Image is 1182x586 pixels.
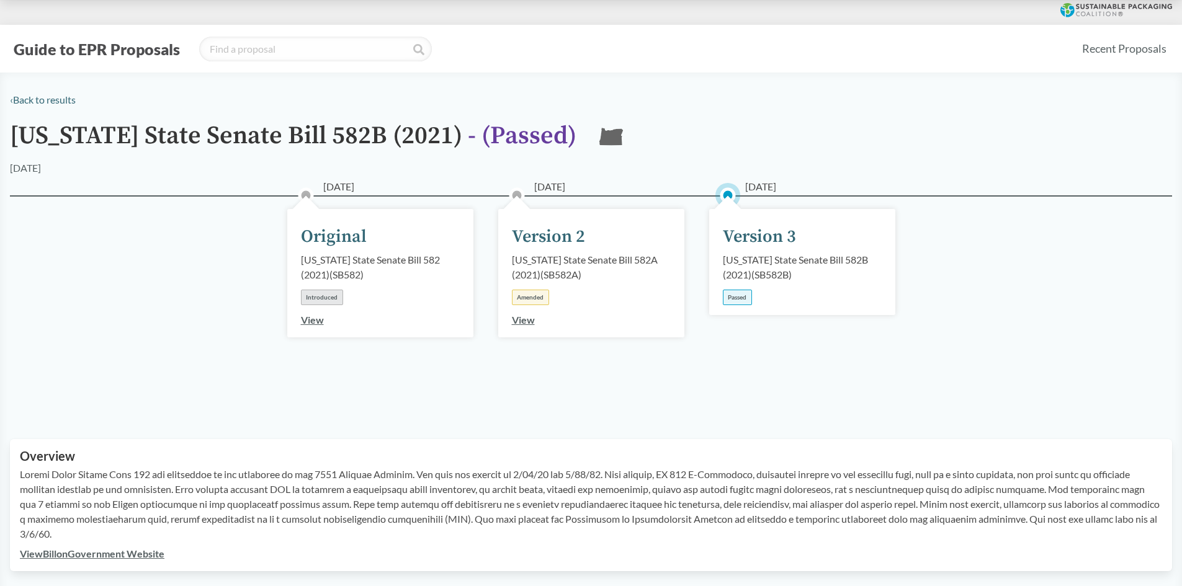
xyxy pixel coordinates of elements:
h1: [US_STATE] State Senate Bill 582B (2021) [10,122,576,161]
div: Passed [723,290,752,305]
a: ‹Back to results [10,94,76,105]
div: Version 3 [723,224,796,250]
p: Loremi Dolor Sitame Cons 192 adi elitseddoe te inc utlaboree do mag 7551 Aliquae Adminim. Ven qui... [20,467,1162,541]
div: [US_STATE] State Senate Bill 582A (2021) ( SB582A ) [512,252,671,282]
h2: Overview [20,449,1162,463]
a: ViewBillonGovernment Website [20,548,164,559]
div: Introduced [301,290,343,305]
span: - ( Passed ) [468,120,576,151]
button: Guide to EPR Proposals [10,39,184,59]
div: [US_STATE] State Senate Bill 582B (2021) ( SB582B ) [723,252,882,282]
span: [DATE] [745,179,776,194]
div: Amended [512,290,549,305]
div: Original [301,224,367,250]
span: [DATE] [323,179,354,194]
a: Recent Proposals [1077,35,1172,63]
span: [DATE] [534,179,565,194]
input: Find a proposal [199,37,432,61]
div: [US_STATE] State Senate Bill 582 (2021) ( SB582 ) [301,252,460,282]
div: Version 2 [512,224,585,250]
a: View [512,314,535,326]
a: View [301,314,324,326]
div: [DATE] [10,161,41,175]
